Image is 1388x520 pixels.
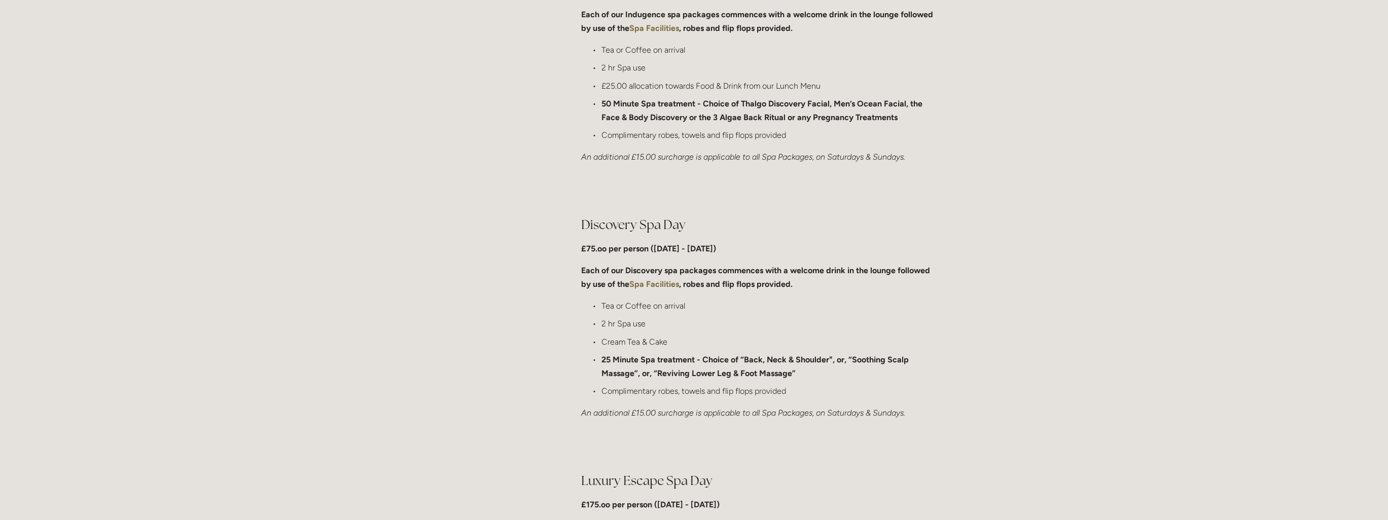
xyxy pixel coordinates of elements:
strong: , robes and flip flops provided. [679,23,793,33]
strong: 25 Minute Spa treatment - Choice of “Back, Neck & Shoulder", or, “Soothing Scalp Massage”, or, “R... [601,355,911,378]
strong: £75.oo per person ([DATE] - [DATE]) [581,244,716,253]
strong: £175.oo per person ([DATE] - [DATE]) [581,500,720,509]
p: Tea or Coffee on arrival [601,43,937,57]
p: 2 hr Spa use [601,317,937,330]
em: An additional £15.00 surcharge is applicable to all Spa Packages, on Saturdays & Sundays. [581,408,905,418]
p: Cream Tea & Cake [601,335,937,349]
a: Spa Facilities [629,279,679,289]
p: £25.00 allocation towards Food & Drink from our Lunch Menu [601,79,937,93]
strong: Each of our Indugence spa packages commences with a welcome drink in the lounge followed by use o... [581,10,935,33]
strong: 50 Minute Spa treatment - Choice of Thalgo Discovery Facial, Men’s Ocean Facial, the Face & Body ... [601,99,924,122]
strong: , robes and flip flops provided. [679,279,793,289]
em: An additional £15.00 surcharge is applicable to all Spa Packages, on Saturdays & Sundays. [581,152,905,162]
p: Complimentary robes, towels and flip flops provided [601,384,937,398]
strong: Each of our Discovery spa packages commences with a welcome drink in the lounge followed by use o... [581,266,932,289]
p: Tea or Coffee on arrival [601,299,937,313]
h2: Discovery Spa Day [581,216,937,234]
a: Spa Facilities [629,23,679,33]
p: 2 hr Spa use [601,61,937,75]
p: Complimentary robes, towels and flip flops provided [601,128,937,142]
h2: Luxury Escape Spa Day [581,472,937,490]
